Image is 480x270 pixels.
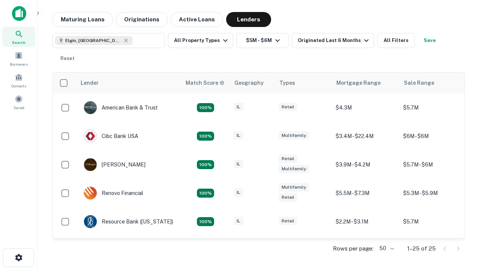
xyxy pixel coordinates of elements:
th: Types [275,72,332,93]
a: Borrowers [2,48,35,69]
h6: Match Score [186,79,223,87]
div: 50 [376,243,395,254]
div: Cibc Bank USA [84,129,138,143]
td: $5.7M [399,93,467,122]
td: $5.7M [399,207,467,236]
button: $5M - $6M [236,33,289,48]
p: Rows per page: [333,244,373,253]
th: Geography [230,72,275,93]
a: Saved [2,92,35,112]
div: IL [234,217,243,225]
div: Retail [279,154,297,163]
button: All Filters [377,33,415,48]
div: Lender [81,78,99,87]
button: Originated Last 6 Months [292,33,374,48]
div: IL [234,103,243,111]
div: Capitalize uses an advanced AI algorithm to match your search with the best lender. The match sco... [186,79,225,87]
div: IL [234,131,243,140]
div: [PERSON_NAME] [84,158,145,171]
p: 1–25 of 25 [407,244,436,253]
div: Originated Last 6 Months [298,36,371,45]
span: Elgin, [GEOGRAPHIC_DATA], [GEOGRAPHIC_DATA] [65,37,121,44]
td: $5.5M - $7.3M [332,179,399,207]
button: All Property Types [168,33,233,48]
div: Retail [279,217,297,225]
div: Mortgage Range [336,78,381,87]
th: Sale Range [399,72,467,93]
th: Lender [76,72,181,93]
button: Lenders [226,12,271,27]
div: Multifamily [279,131,309,140]
div: Matching Properties: 4, hasApolloMatch: undefined [197,189,214,198]
img: picture [84,101,97,114]
div: Matching Properties: 7, hasApolloMatch: undefined [197,103,214,112]
td: $5.3M - $5.9M [399,179,467,207]
iframe: Chat Widget [442,210,480,246]
td: $2.2M - $3.1M [332,207,399,236]
button: Reset [55,51,79,66]
a: Contacts [2,70,35,90]
div: Types [279,78,295,87]
td: $3.9M - $4.2M [332,150,399,179]
div: Matching Properties: 4, hasApolloMatch: undefined [197,132,214,141]
button: Originations [116,12,168,27]
img: picture [84,187,97,199]
div: American Bank & Trust [84,101,158,114]
td: $5.6M [399,236,467,264]
th: Capitalize uses an advanced AI algorithm to match your search with the best lender. The match sco... [181,72,230,93]
div: IL [234,160,243,168]
div: Resource Bank ([US_STATE]) [84,215,173,228]
div: Multifamily [279,183,309,192]
button: Active Loans [171,12,223,27]
div: Renovo Financial [84,186,143,200]
td: $6M - $6M [399,122,467,150]
button: Save your search to get updates of matches that match your search criteria. [418,33,442,48]
span: Search [12,39,25,45]
td: $5.7M - $6M [399,150,467,179]
td: $4M [332,236,399,264]
a: Search [2,27,35,47]
div: Matching Properties: 4, hasApolloMatch: undefined [197,217,214,226]
img: picture [84,215,97,228]
div: Geography [234,78,264,87]
button: Maturing Loans [52,12,113,27]
div: Sale Range [404,78,434,87]
th: Mortgage Range [332,72,399,93]
div: Retail [279,103,297,111]
div: Matching Properties: 4, hasApolloMatch: undefined [197,160,214,169]
img: picture [84,130,97,142]
div: Multifamily [279,165,309,173]
td: $4.3M [332,93,399,122]
span: Borrowers [10,61,28,67]
span: Saved [13,105,24,111]
td: $3.4M - $22.4M [332,122,399,150]
img: capitalize-icon.png [12,6,26,21]
span: Contacts [11,83,26,89]
img: picture [84,158,97,171]
div: Retail [279,193,297,202]
div: IL [234,188,243,197]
